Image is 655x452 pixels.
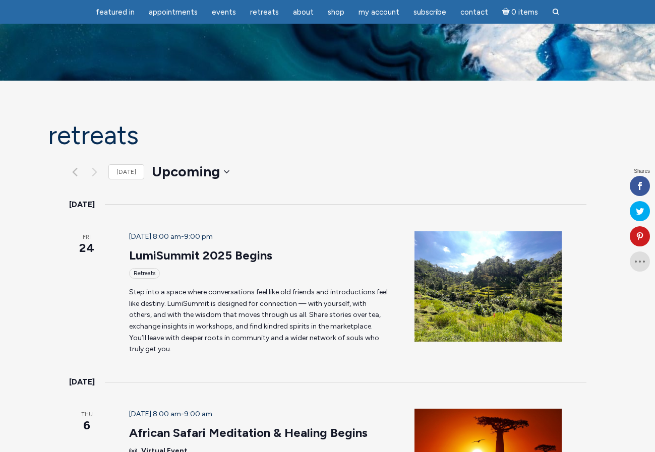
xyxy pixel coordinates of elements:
[184,410,212,418] span: 9:00 am
[89,166,101,178] button: Next Events
[129,232,213,241] time: -
[69,166,81,178] a: Previous Events
[359,8,399,17] span: My Account
[496,2,545,22] a: Cart0 items
[250,8,279,17] span: Retreats
[69,375,95,389] time: [DATE]
[454,3,494,22] a: Contact
[143,3,204,22] a: Appointments
[206,3,242,22] a: Events
[293,8,314,17] span: About
[328,8,344,17] span: Shop
[322,3,350,22] a: Shop
[129,410,181,418] span: [DATE] 8:00 am
[152,162,229,182] button: Upcoming
[184,232,213,241] span: 9:00 pm
[69,233,105,242] span: Fri
[634,169,650,174] span: Shares
[212,8,236,17] span: Events
[511,9,538,16] span: 0 items
[407,3,452,22] a: Subscribe
[69,198,95,211] time: [DATE]
[129,287,391,355] p: Step into a space where conversations feel like old friends and introductions feel like destiny. ...
[413,8,446,17] span: Subscribe
[69,417,105,434] span: 6
[460,8,488,17] span: Contact
[129,248,272,263] a: LumiSummit 2025 Begins
[244,3,285,22] a: Retreats
[69,411,105,419] span: Thu
[287,3,320,22] a: About
[129,425,368,440] a: African Safari Meditation & Healing Begins
[129,268,160,279] div: Retreats
[96,8,135,17] span: featured in
[48,121,608,150] h1: Retreats
[502,8,512,17] i: Cart
[414,231,562,342] img: JBM Bali Rice Fields 2
[149,8,198,17] span: Appointments
[129,410,212,418] time: -
[108,164,144,180] a: [DATE]
[352,3,405,22] a: My Account
[129,232,181,241] span: [DATE] 8:00 am
[90,3,141,22] a: featured in
[69,239,105,256] span: 24
[152,162,220,182] span: Upcoming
